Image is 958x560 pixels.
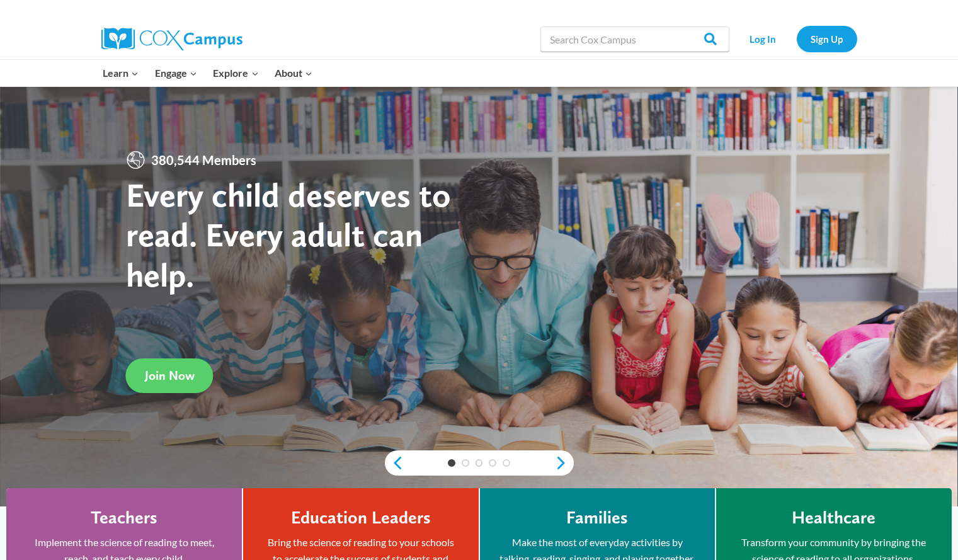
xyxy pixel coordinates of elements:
a: 3 [476,459,483,467]
a: Log In [736,26,790,52]
a: 4 [489,459,496,467]
span: Explore [213,65,258,81]
a: Join Now [126,358,214,393]
span: Engage [155,65,197,81]
input: Search Cox Campus [540,26,729,52]
a: previous [385,455,404,471]
a: Sign Up [797,26,857,52]
h4: Families [566,507,628,529]
h4: Healthcare [792,507,875,529]
strong: Every child deserves to read. Every adult can help. [126,174,451,295]
span: Learn [103,65,139,81]
a: 5 [503,459,510,467]
img: Cox Campus [101,28,242,50]
a: next [555,455,574,471]
h4: Education Leaders [291,507,431,529]
a: 2 [462,459,469,467]
span: Join Now [145,368,195,383]
a: 1 [448,459,455,467]
div: content slider buttons [385,450,574,476]
nav: Primary Navigation [95,60,321,86]
span: 380,544 Members [146,150,261,170]
span: About [275,65,312,81]
nav: Secondary Navigation [736,26,857,52]
h4: Teachers [91,507,157,529]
